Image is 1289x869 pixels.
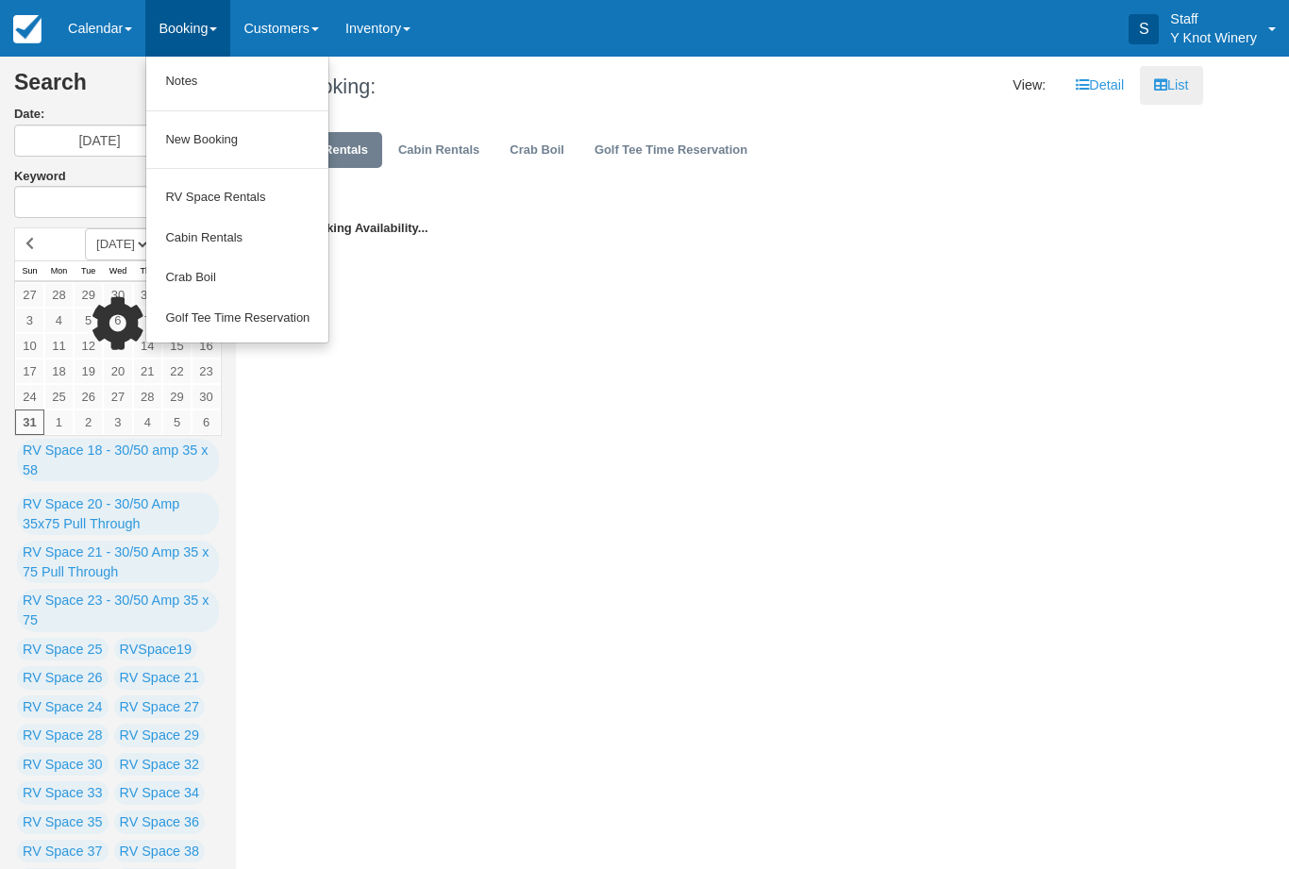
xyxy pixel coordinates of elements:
a: Crab Boil [146,258,328,298]
a: Cabin Rentals [146,218,328,259]
a: Notes [146,61,328,102]
a: Golf Tee Time Reservation [146,298,328,339]
a: RV Space Rentals [146,177,328,218]
ul: Booking [145,57,329,343]
a: New Booking [146,120,328,160]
